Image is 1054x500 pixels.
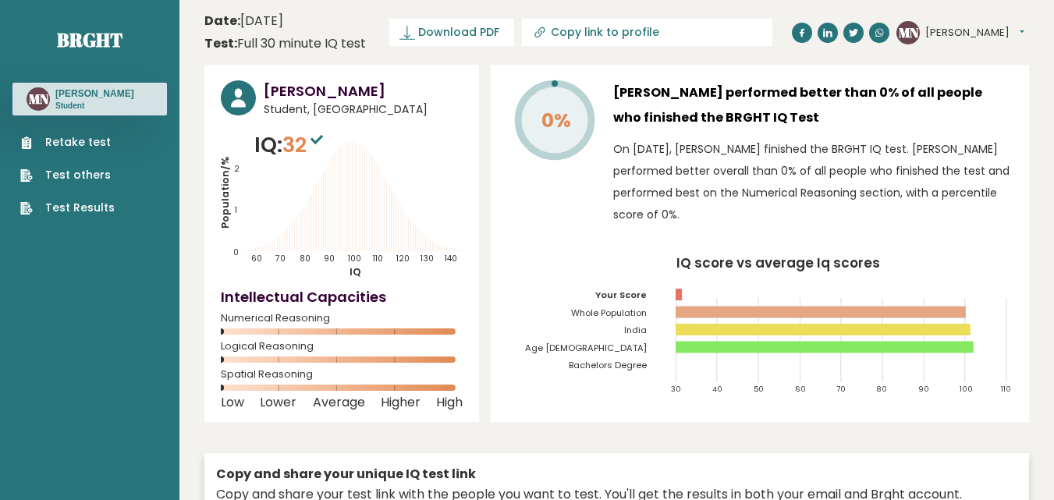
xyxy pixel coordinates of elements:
[571,307,647,319] tspan: Whole Population
[275,253,286,264] tspan: 70
[899,23,919,41] text: MN
[233,247,239,259] tspan: 0
[397,253,410,264] tspan: 120
[1001,384,1011,394] tspan: 110
[836,384,846,394] tspan: 70
[754,384,764,394] tspan: 50
[300,253,311,264] tspan: 80
[221,371,463,378] span: Spatial Reasoning
[624,324,647,336] tspan: India
[221,315,463,321] span: Numerical Reasoning
[541,107,571,134] tspan: 0%
[613,138,1013,225] p: On [DATE], [PERSON_NAME] finished the BRGHT IQ test. [PERSON_NAME] performed better overall than ...
[218,157,232,229] tspan: Population/%
[389,19,514,46] a: Download PDF
[421,253,434,264] tspan: 130
[260,399,296,406] span: Lower
[525,342,647,354] tspan: Age [DEMOGRAPHIC_DATA]
[878,384,888,394] tspan: 80
[204,12,283,30] time: [DATE]
[960,384,973,394] tspan: 100
[374,253,384,264] tspan: 110
[264,101,463,118] span: Student, [GEOGRAPHIC_DATA]
[925,25,1024,41] button: [PERSON_NAME]
[613,80,1013,130] h3: [PERSON_NAME] performed better than 0% of all people who finished the BRGHT IQ Test
[20,134,115,151] a: Retake test
[204,34,366,53] div: Full 30 minute IQ test
[235,204,237,216] tspan: 1
[221,399,244,406] span: Low
[595,289,647,301] tspan: Your Score
[919,384,930,394] tspan: 90
[221,286,463,307] h4: Intellectual Capacities
[234,163,240,175] tspan: 2
[676,254,880,272] tspan: IQ score vs average Iq scores
[349,253,362,264] tspan: 100
[204,34,237,52] b: Test:
[20,167,115,183] a: Test others
[282,130,327,159] span: 32
[350,265,362,278] tspan: IQ
[216,465,1017,484] div: Copy and share your unique IQ test link
[29,90,49,108] text: MN
[381,399,421,406] span: Higher
[55,87,134,100] h3: [PERSON_NAME]
[418,24,499,41] span: Download PDF
[712,384,722,394] tspan: 40
[313,399,365,406] span: Average
[436,399,463,406] span: High
[671,384,681,394] tspan: 30
[251,253,262,264] tspan: 60
[55,101,134,112] p: Student
[20,200,115,216] a: Test Results
[324,253,335,264] tspan: 90
[254,129,327,161] p: IQ:
[795,384,806,394] tspan: 60
[445,253,458,264] tspan: 140
[264,80,463,101] h3: [PERSON_NAME]
[204,12,240,30] b: Date:
[221,343,463,349] span: Logical Reasoning
[569,359,647,371] tspan: Bachelors Degree
[57,27,122,52] a: Brght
